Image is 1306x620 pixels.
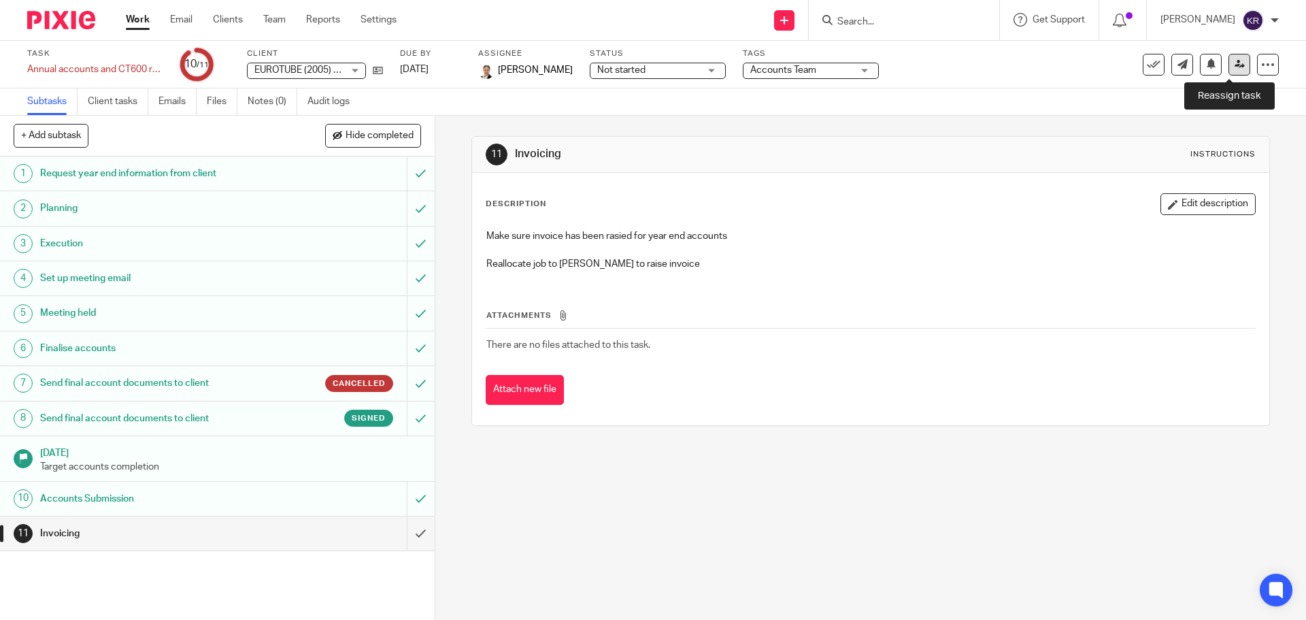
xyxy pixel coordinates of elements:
a: Clients [213,13,243,27]
h1: Meeting held [40,303,275,323]
div: 11 [14,524,33,543]
a: Email [170,13,192,27]
span: EUROTUBE (2005) LIMITED [254,65,369,75]
span: Signed [352,412,386,424]
a: Emails [158,88,197,115]
h1: Send final account documents to client [40,373,275,393]
h1: Invoicing [515,147,900,161]
button: + Add subtask [14,124,88,147]
a: Reports [306,13,340,27]
a: Settings [361,13,397,27]
button: Attach new file [486,375,564,406]
div: 11 [486,144,507,165]
button: Edit description [1160,193,1256,215]
div: 10 [184,56,209,72]
span: [DATE] [400,65,429,74]
label: Assignee [478,48,573,59]
div: 4 [14,269,33,288]
h1: Set up meeting email [40,268,275,289]
h1: Planning [40,198,275,218]
p: Target accounts completion [40,460,421,474]
h1: Accounts Submission [40,489,275,509]
div: 3 [14,234,33,253]
div: 6 [14,339,33,358]
a: Subtasks [27,88,78,115]
span: Attachments [486,312,552,319]
div: Annual accounts and CT600 return - [DATE] [27,63,163,76]
h1: Finalise accounts [40,338,275,359]
div: 10 [14,489,33,508]
a: Audit logs [307,88,360,115]
div: 8 [14,409,33,428]
img: Untitled%20(5%20%C3%97%205%20cm)%20(2).png [478,63,495,79]
a: Work [126,13,150,27]
span: Hide completed [346,131,414,142]
a: Client tasks [88,88,148,115]
label: Tags [743,48,879,59]
input: Search [836,16,958,29]
button: Hide completed [325,124,421,147]
p: Description [486,199,546,210]
img: Pixie [27,11,95,29]
img: svg%3E [1242,10,1264,31]
span: [PERSON_NAME] [498,63,573,77]
p: Reallocate job to [PERSON_NAME] to raise invoice [486,257,1254,271]
div: 1 [14,164,33,183]
h1: Request year end information from client [40,163,275,184]
small: /11 [197,61,209,69]
span: There are no files attached to this task. [486,340,650,350]
span: Cancelled [333,378,386,389]
span: Get Support [1033,15,1085,25]
span: Not started [597,65,646,75]
a: Notes (0) [248,88,297,115]
a: Files [207,88,237,115]
div: Annual accounts and CT600 return - October 2024 [27,63,163,76]
p: [PERSON_NAME] [1160,13,1235,27]
div: Instructions [1190,149,1256,160]
div: 7 [14,374,33,393]
label: Due by [400,48,461,59]
label: Client [247,48,383,59]
div: 2 [14,199,33,218]
h1: Invoicing [40,523,275,544]
div: 5 [14,304,33,323]
a: Team [263,13,286,27]
h1: Execution [40,233,275,254]
label: Status [590,48,726,59]
p: Make sure invoice has been rasied for year end accounts [486,229,1254,243]
h1: [DATE] [40,443,421,460]
span: Accounts Team [750,65,816,75]
label: Task [27,48,163,59]
h1: Send final account documents to client [40,408,275,429]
